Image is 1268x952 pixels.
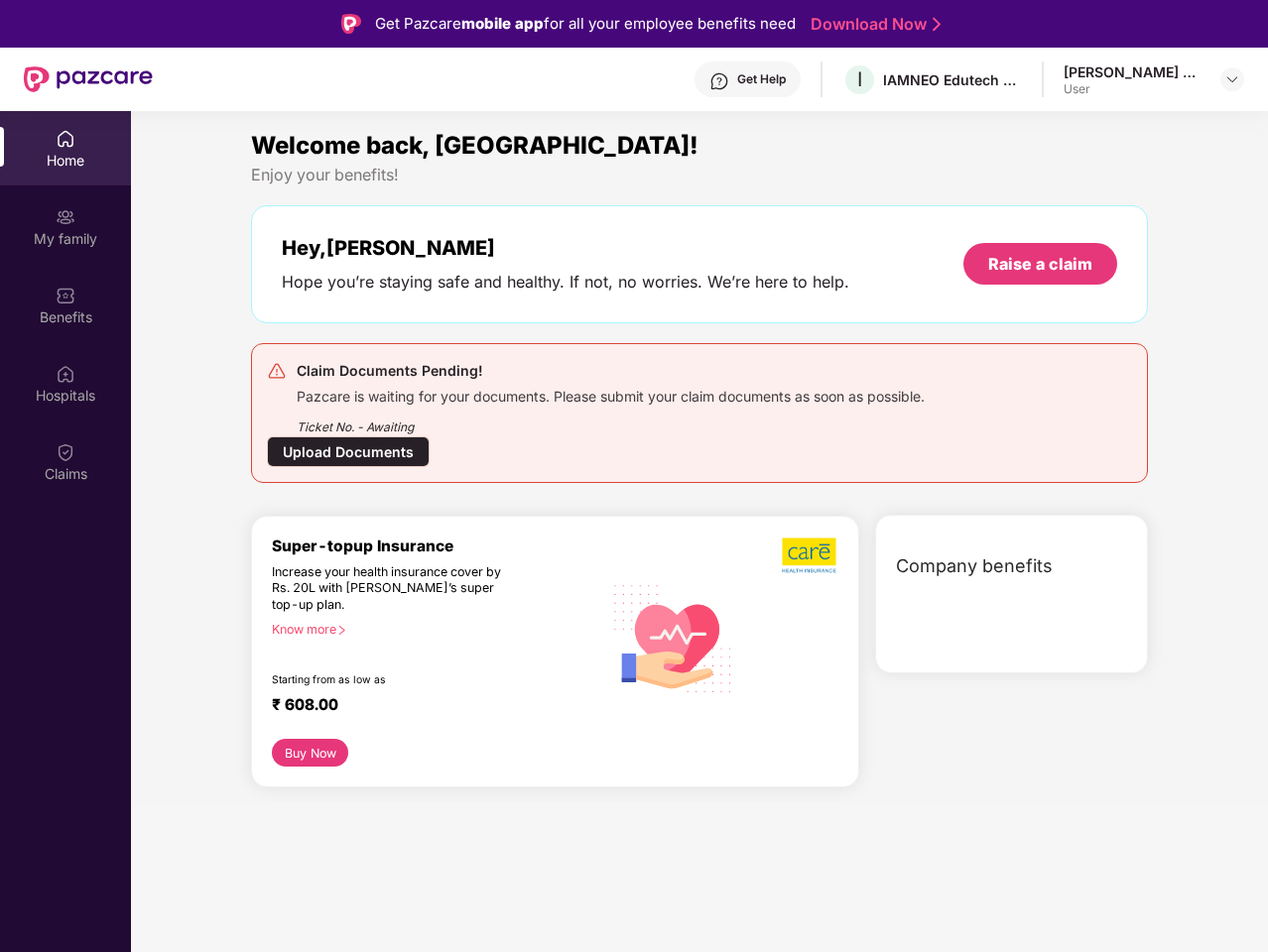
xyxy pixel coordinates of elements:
[1224,71,1240,87] img: svg+xml;base64,PHN2ZyBpZD0iRHJvcGRvd24tMzJ4MzIiIHhtbG5zPSJodHRwOi8vd3d3LnczLm9yZy8yMDAwL3N2ZyIgd2...
[709,71,729,91] img: svg+xml;base64,PHN2ZyBpZD0iSGVscC0zMngzMiIgeG1sbnM9Imh0dHA6Ly93d3cudzMub3JnLzIwMDAvc3ZnIiB3aWR0aD...
[988,253,1092,275] div: Raise a claim
[375,12,796,36] div: Get Pazcare for all your employee benefits need
[1064,62,1203,81] div: [PERSON_NAME] S A
[24,66,153,92] img: New Pazcare Logo
[282,236,849,260] div: Hey, [PERSON_NAME]
[251,165,1148,185] div: Enjoy your benefits!
[602,565,744,709] img: svg+xml;base64,PHN2ZyB4bWxucz0iaHR0cDovL3d3dy53My5vcmcvMjAwMC9zdmciIHhtbG5zOnhsaW5rPSJodHRwOi8vd3...
[282,272,849,293] div: Hope you’re staying safe and healthy. If not, no worries. We’re here to help.
[56,207,75,227] img: svg+xml;base64,PHN2ZyB3aWR0aD0iMjAiIGhlaWdodD0iMjAiIHZpZXdCb3g9IjAgMCAyMCAyMCIgZmlsbD0ibm9uZSIgeG...
[272,622,590,636] div: Know more
[461,14,544,33] strong: mobile app
[272,536,602,555] div: Super-topup Insurance
[857,67,862,91] span: I
[251,131,698,160] span: Welcome back, [GEOGRAPHIC_DATA]!
[336,625,347,636] span: right
[297,383,925,406] div: Pazcare is waiting for your documents. Please submit your claim documents as soon as possible.
[272,564,517,614] div: Increase your health insurance cover by Rs. 20L with [PERSON_NAME]’s super top-up plan.
[272,673,518,687] div: Starting from as low as
[297,406,925,436] div: Ticket No. - Awaiting
[267,436,430,467] div: Upload Documents
[56,129,75,149] img: svg+xml;base64,PHN2ZyBpZD0iSG9tZSIgeG1sbnM9Imh0dHA6Ly93d3cudzMub3JnLzIwMDAvc3ZnIiB3aWR0aD0iMjAiIG...
[267,361,287,381] img: svg+xml;base64,PHN2ZyB4bWxucz0iaHR0cDovL3d3dy53My5vcmcvMjAwMC9zdmciIHdpZHRoPSIyNCIgaGVpZ2h0PSIyNC...
[341,14,361,34] img: Logo
[737,71,786,87] div: Get Help
[297,359,925,383] div: Claim Documents Pending!
[883,70,1022,89] div: IAMNEO Edutech Private Limited
[811,14,935,35] a: Download Now
[272,739,348,767] button: Buy Now
[56,364,75,384] img: svg+xml;base64,PHN2ZyBpZD0iSG9zcGl0YWxzIiB4bWxucz0iaHR0cDovL3d3dy53My5vcmcvMjAwMC9zdmciIHdpZHRoPS...
[782,536,838,574] img: b5dec4f62d2307b9de63beb79f102df3.png
[272,695,582,719] div: ₹ 608.00
[56,286,75,305] img: svg+xml;base64,PHN2ZyBpZD0iQmVuZWZpdHMiIHhtbG5zPSJodHRwOi8vd3d3LnczLm9yZy8yMDAwL3N2ZyIgd2lkdGg9Ij...
[56,442,75,462] img: svg+xml;base64,PHN2ZyBpZD0iQ2xhaW0iIHhtbG5zPSJodHRwOi8vd3d3LnczLm9yZy8yMDAwL3N2ZyIgd2lkdGg9IjIwIi...
[1064,81,1203,97] div: User
[896,552,1053,580] span: Company benefits
[933,14,941,35] img: Stroke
